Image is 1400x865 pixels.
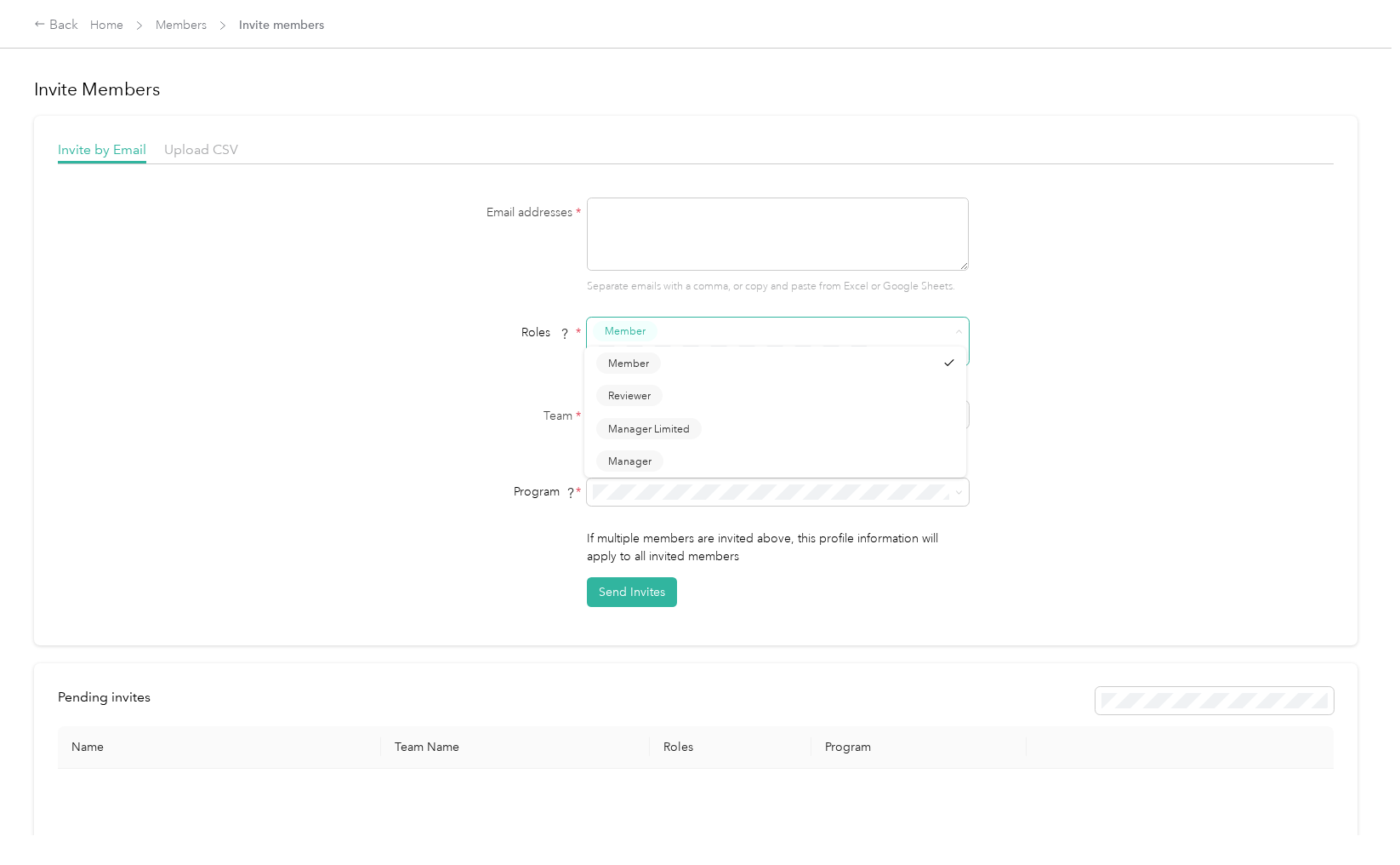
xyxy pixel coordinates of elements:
span: Member [608,355,649,370]
span: Manager Limited [608,421,690,436]
span: Invite by Email [58,141,146,158]
button: Manager [596,450,663,472]
p: Separate emails with a comma, or copy and paste from Excel or Google Sheets. [587,279,969,295]
div: Back [34,15,78,36]
th: Team Name [381,726,650,769]
span: Manager [608,454,652,469]
span: Roles [515,319,576,346]
span: Pending invites [58,689,151,705]
button: Member [593,321,657,342]
th: Roles [650,726,811,769]
button: Manager Limited [596,418,702,439]
label: Email addresses [368,203,581,221]
div: Resend all invitations [1096,687,1334,714]
a: Home [90,18,123,32]
p: If multiple members are invited above, this profile information will apply to all invited members [587,530,969,565]
h1: Invite Members [34,77,1357,101]
span: Upload CSV [164,141,238,158]
div: info-bar [58,687,1334,714]
div: left-menu [58,687,162,714]
div: Program [368,483,581,501]
a: Members [156,18,207,32]
iframe: Everlance-gr Chat Button Frame [1305,770,1400,865]
span: Reviewer [608,388,651,404]
span: Member [605,324,646,339]
label: Team [368,407,581,425]
th: Program [811,726,1027,769]
button: Member [596,352,661,374]
button: Reviewer [596,385,663,406]
span: Invite members [239,16,324,34]
th: Name [58,726,381,769]
button: Send Invites [587,577,677,607]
